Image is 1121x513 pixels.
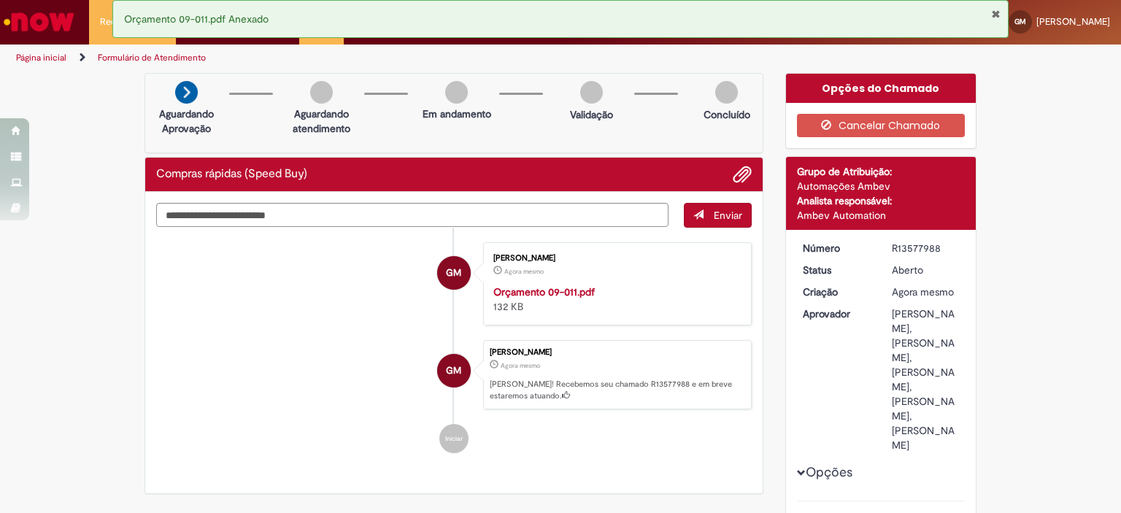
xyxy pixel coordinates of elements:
[286,107,357,136] p: Aguardando atendimento
[156,228,752,468] ul: Histórico de tíquete
[493,285,736,314] div: 132 KB
[151,107,222,136] p: Aguardando Aprovação
[792,263,882,277] dt: Status
[504,267,544,276] time: 29/09/2025 16:00:17
[175,81,198,104] img: arrow-next.png
[991,8,1001,20] button: Fechar Notificação
[786,74,976,103] div: Opções do Chamado
[156,203,669,228] textarea: Digite sua mensagem aqui...
[504,267,544,276] span: Agora mesmo
[797,114,966,137] button: Cancelar Chamado
[1014,17,1026,26] span: GM
[792,241,882,255] dt: Número
[797,208,966,223] div: Ambev Automation
[310,81,333,104] img: img-circle-grey.png
[501,361,540,370] time: 29/09/2025 16:00:37
[1,7,77,36] img: ServiceNow
[493,285,595,298] a: Orçamento 09-011.pdf
[490,348,744,357] div: [PERSON_NAME]
[98,52,206,63] a: Formulário de Atendimento
[490,379,744,401] p: [PERSON_NAME]! Recebemos seu chamado R13577988 e em breve estaremos atuando.
[437,354,471,387] div: Gabriel Rodrigues Meirelles
[792,285,882,299] dt: Criação
[570,107,613,122] p: Validação
[423,107,491,121] p: Em andamento
[714,209,742,222] span: Enviar
[156,340,752,410] li: Gabriel Rodrigues Meirelles
[892,263,960,277] div: Aberto
[892,285,954,298] time: 29/09/2025 16:00:37
[124,12,269,26] span: Orçamento 09-011.pdf Anexado
[797,179,966,193] div: Automações Ambev
[892,241,960,255] div: R13577988
[156,168,307,181] h2: Compras rápidas (Speed Buy) Histórico de tíquete
[797,193,966,208] div: Analista responsável:
[580,81,603,104] img: img-circle-grey.png
[892,285,954,298] span: Agora mesmo
[892,306,960,452] div: [PERSON_NAME], [PERSON_NAME], [PERSON_NAME], [PERSON_NAME], [PERSON_NAME]
[892,285,960,299] div: 29/09/2025 16:00:37
[684,203,752,228] button: Enviar
[437,256,471,290] div: Gabriel Rodrigues Meirelles
[797,164,966,179] div: Grupo de Atribuição:
[11,45,736,72] ul: Trilhas de página
[733,165,752,184] button: Adicionar anexos
[1036,15,1110,28] span: [PERSON_NAME]
[446,255,461,290] span: GM
[446,353,461,388] span: GM
[792,306,882,321] dt: Aprovador
[445,81,468,104] img: img-circle-grey.png
[715,81,738,104] img: img-circle-grey.png
[100,15,151,29] span: Requisições
[493,254,736,263] div: [PERSON_NAME]
[704,107,750,122] p: Concluído
[501,361,540,370] span: Agora mesmo
[16,52,66,63] a: Página inicial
